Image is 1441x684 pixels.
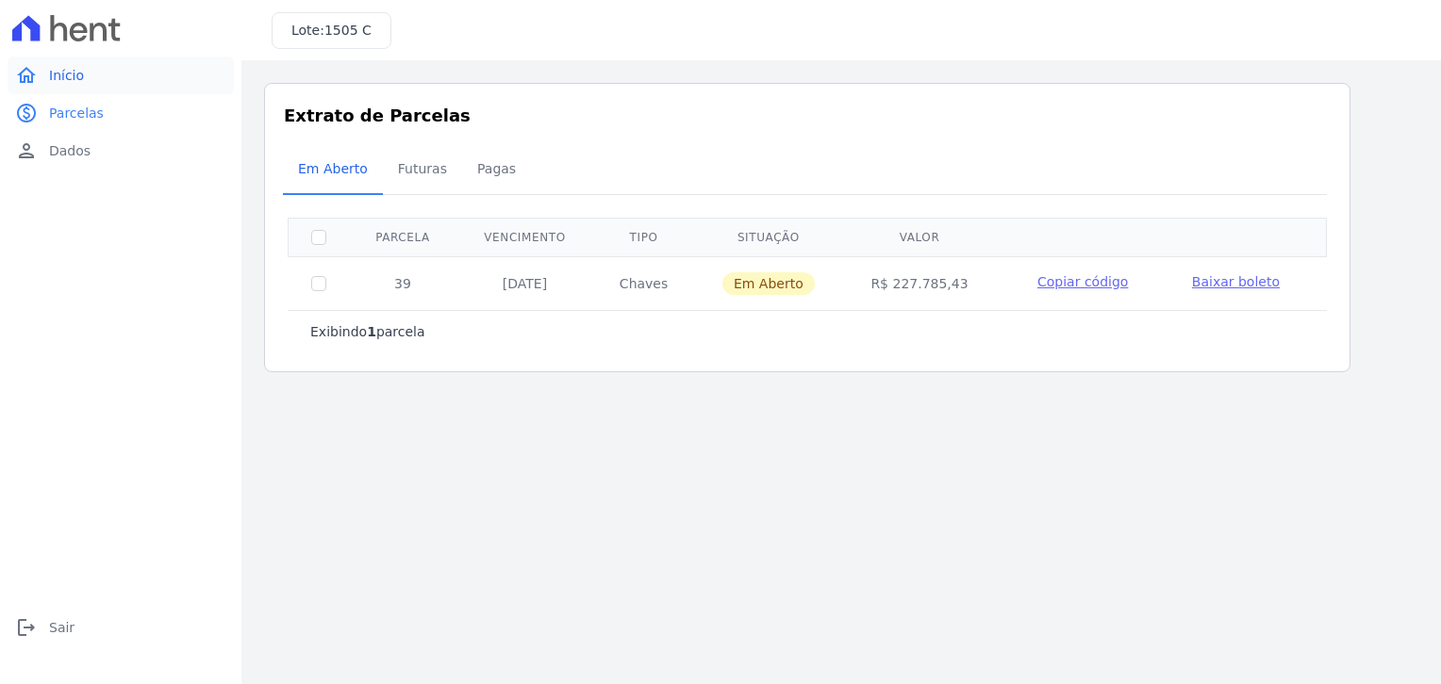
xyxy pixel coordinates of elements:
span: Dados [49,141,91,160]
th: Valor [842,218,996,256]
i: person [15,139,38,162]
th: Parcela [349,218,456,256]
span: Em Aberto [287,150,379,187]
span: Baixar boleto [1192,274,1280,289]
span: 1505 C [324,23,372,38]
b: 1 [367,324,376,339]
a: logoutSair [8,609,234,646]
th: Situação [694,218,842,256]
th: Vencimento [456,218,593,256]
a: Baixar boleto [1192,272,1280,291]
i: home [15,64,38,87]
span: Pagas [466,150,527,187]
i: paid [15,102,38,124]
span: Parcelas [49,104,104,122]
a: personDados [8,132,234,170]
td: [DATE] [456,256,593,310]
th: Tipo [593,218,694,256]
span: Futuras [387,150,458,187]
a: Em Aberto [283,146,383,195]
td: R$ 227.785,43 [842,256,996,310]
h3: Lote: [291,21,372,41]
span: Em Aberto [722,272,815,295]
button: Copiar código [1019,272,1147,291]
p: Exibindo parcela [310,322,425,341]
span: Copiar código [1037,274,1128,289]
a: paidParcelas [8,94,234,132]
a: Futuras [383,146,462,195]
span: Sair [49,618,75,637]
h3: Extrato de Parcelas [284,103,1331,128]
td: Chaves [593,256,694,310]
i: logout [15,616,38,639]
span: Início [49,66,84,85]
a: Pagas [462,146,531,195]
td: 39 [349,256,456,310]
a: homeInício [8,57,234,94]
